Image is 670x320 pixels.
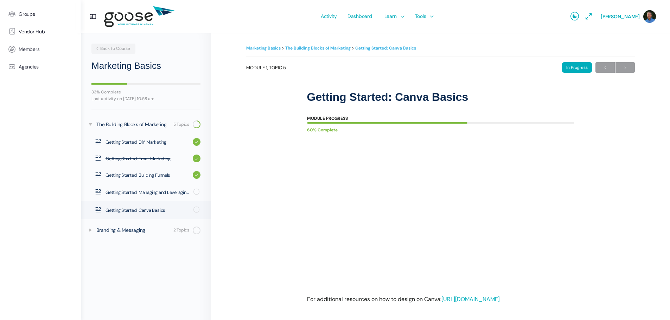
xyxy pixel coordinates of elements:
[4,23,77,40] a: Vendor Hub
[81,134,211,150] a: Getting Started: DIY Marketing
[635,286,670,320] iframe: Chat Widget
[4,58,77,76] a: Agencies
[106,155,189,162] span: Getting Started: Email Marketing
[601,13,640,20] span: [PERSON_NAME]
[81,167,211,183] a: Getting Started: Building Funnels
[19,46,39,52] span: Members
[91,59,200,73] h2: Marketing Basics
[246,65,286,70] span: Module 1, Topic 5
[19,11,35,17] span: Groups
[81,150,211,166] a: Getting Started: Email Marketing
[4,5,77,23] a: Groups
[307,90,574,104] h1: Getting Started: Canva Basics
[106,189,189,196] span: Getting Started: Managing and Leveraging Your Data
[81,221,211,239] a: Branding & Messaging 2 Topics
[441,295,500,303] a: [URL][DOMAIN_NAME]
[81,201,211,219] a: Getting Started: Canva Basics
[307,294,574,304] p: For additional resources on how to design on Canva:
[91,90,200,94] div: 33% Complete
[81,183,211,201] a: Getting Started: Managing and Leveraging Your Data
[595,63,615,72] span: ←
[173,121,189,128] div: 5 Topics
[106,172,189,179] span: Getting Started: Building Funnels
[106,207,189,214] span: Getting Started: Canva Basics
[91,44,135,54] a: Back to Course
[307,116,348,120] div: Module Progress
[4,40,77,58] a: Members
[307,125,567,135] div: 60% Complete
[91,97,200,101] div: Last activity on [DATE] 10:58 am
[355,45,416,51] a: Getting Started: Canva Basics
[19,64,39,70] span: Agencies
[615,63,635,72] span: →
[562,62,592,73] div: In Progress
[19,29,45,35] span: Vendor Hub
[615,62,635,73] a: Next→
[246,45,281,51] a: Marketing Basics
[96,226,171,234] div: Branding & Messaging
[96,120,171,128] div: The Building Blocks of Marketing
[173,227,189,234] div: 2 Topics
[81,115,211,133] a: The Building Blocks of Marketing 5 Topics
[285,45,351,51] a: The Building Blocks of Marketing
[106,139,189,146] span: Getting Started: DIY Marketing
[95,46,130,51] span: Back to Course
[595,62,615,73] a: ←Previous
